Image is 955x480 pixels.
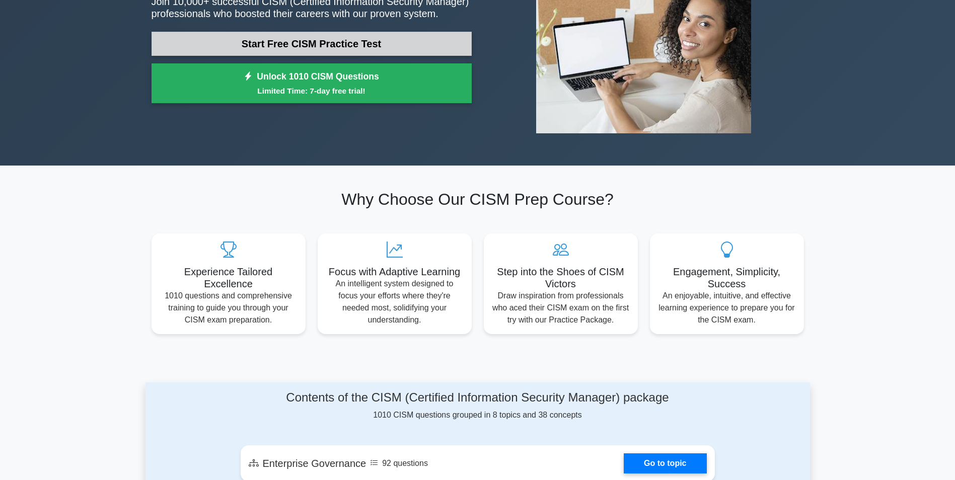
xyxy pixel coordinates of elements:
h5: Engagement, Simplicity, Success [658,266,796,290]
a: Go to topic [624,453,706,473]
p: Draw inspiration from professionals who aced their CISM exam on the first try with our Practice P... [492,290,630,326]
h5: Step into the Shoes of CISM Victors [492,266,630,290]
p: An enjoyable, intuitive, and effective learning experience to prepare you for the CISM exam. [658,290,796,326]
h5: Focus with Adaptive Learning [326,266,464,278]
h4: Contents of the CISM (Certified Information Security Manager) package [241,390,715,405]
a: Start Free CISM Practice Test [152,32,472,56]
small: Limited Time: 7-day free trial! [164,85,459,97]
h2: Why Choose Our CISM Prep Course? [152,190,804,209]
h5: Experience Tailored Excellence [160,266,298,290]
p: 1010 questions and comprehensive training to guide you through your CISM exam preparation. [160,290,298,326]
a: Unlock 1010 CISM QuestionsLimited Time: 7-day free trial! [152,63,472,104]
div: 1010 CISM questions grouped in 8 topics and 38 concepts [241,390,715,421]
p: An intelligent system designed to focus your efforts where they're needed most, solidifying your ... [326,278,464,326]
